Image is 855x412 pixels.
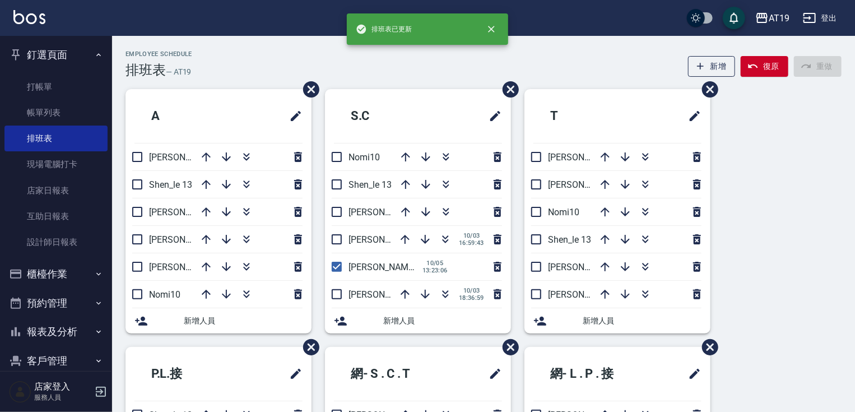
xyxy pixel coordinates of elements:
span: 修改班表的標題 [282,360,303,387]
button: 報表及分析 [4,317,108,346]
span: 10/03 [459,287,484,294]
span: Nomi10 [149,289,180,300]
span: Nomi10 [348,152,380,163]
span: [PERSON_NAME] 2 [149,152,224,163]
button: 櫃檯作業 [4,260,108,289]
span: 修改班表的標題 [282,103,303,129]
button: close [479,17,504,41]
span: 刪除班表 [694,73,720,106]
span: [PERSON_NAME] 6 [548,289,622,300]
h2: P.L.接 [134,354,240,394]
img: Logo [13,10,45,24]
span: 18:36:59 [459,294,484,302]
h6: — AT19 [166,66,192,78]
span: 刪除班表 [494,73,521,106]
span: [PERSON_NAME] 6 [348,262,423,272]
span: [PERSON_NAME] 2 [548,179,622,190]
h2: Employee Schedule [126,50,192,58]
span: 刪除班表 [494,331,521,364]
h2: A [134,96,229,136]
span: [PERSON_NAME] 2 [348,234,423,245]
span: [PERSON_NAME] 6 [149,262,224,272]
span: Nomi10 [548,207,579,217]
span: [PERSON_NAME] 9 [348,289,423,300]
span: [PERSON_NAME] 1 [548,262,622,272]
span: 刪除班表 [694,331,720,364]
span: 10/03 [459,232,484,239]
span: 修改班表的標題 [482,103,502,129]
div: 新增人員 [524,308,710,334]
p: 服務人員 [34,392,91,402]
a: 現場電腦打卡 [4,151,108,177]
span: 16:59:43 [459,239,484,247]
button: 登出 [798,8,842,29]
span: 新增人員 [583,315,701,327]
a: 打帳單 [4,74,108,100]
button: save [723,7,745,29]
span: 修改班表的標題 [681,103,701,129]
div: 新增人員 [325,308,511,334]
span: 排班表已更新 [356,24,412,35]
button: AT19 [751,7,794,30]
span: 修改班表的標題 [482,360,502,387]
button: 復原 [741,56,788,77]
button: 預約管理 [4,289,108,318]
span: 10/05 [422,260,448,267]
span: [PERSON_NAME] 9 [149,234,224,245]
h2: T [533,96,628,136]
h5: 店家登入 [34,381,91,392]
a: 互助日報表 [4,203,108,229]
button: 客戶管理 [4,346,108,376]
span: [PERSON_NAME] 1 [348,207,423,217]
span: 新增人員 [184,315,303,327]
img: Person [9,381,31,403]
span: 刪除班表 [295,331,321,364]
span: 新增人員 [383,315,502,327]
span: 13:23:06 [422,267,448,274]
a: 店家日報表 [4,178,108,203]
span: Shen_le 13 [348,179,392,190]
a: 帳單列表 [4,100,108,126]
span: Shen_le 13 [548,234,591,245]
h2: 網- S . C . T [334,354,454,394]
h2: S.C [334,96,434,136]
span: [PERSON_NAME] 9 [548,152,622,163]
span: [PERSON_NAME] 1 [149,207,224,217]
button: 釘選頁面 [4,40,108,70]
span: Shen_le 13 [149,179,192,190]
div: 新增人員 [126,308,312,334]
button: 新增 [688,56,736,77]
span: 刪除班表 [295,73,321,106]
a: 設計師日報表 [4,229,108,255]
div: AT19 [769,11,789,25]
span: 修改班表的標題 [681,360,701,387]
h2: 網- L . P . 接 [533,354,656,394]
a: 排班表 [4,126,108,151]
h3: 排班表 [126,62,166,78]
